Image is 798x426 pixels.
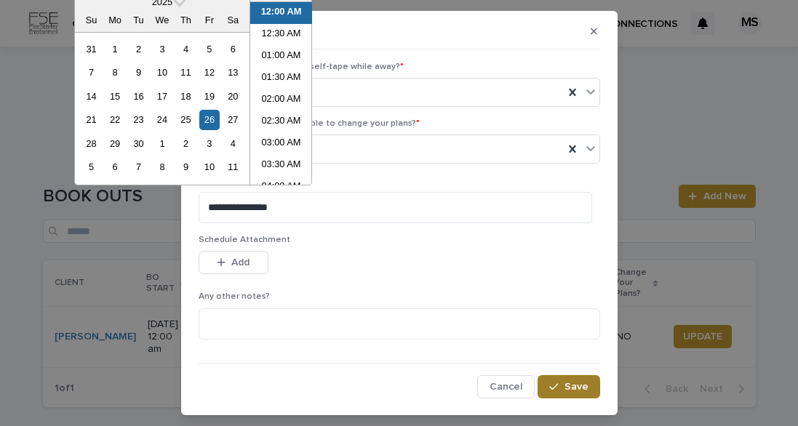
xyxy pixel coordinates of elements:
[176,134,196,153] div: Choose Thursday, October 2nd, 2025
[250,24,312,46] li: 12:30 AM
[152,87,172,106] div: Choose Wednesday, September 17th, 2025
[129,87,148,106] div: Choose Tuesday, September 16th, 2025
[250,68,312,89] li: 01:30 AM
[199,134,219,153] div: Choose Friday, October 3rd, 2025
[129,110,148,129] div: Choose Tuesday, September 23rd, 2025
[129,134,148,153] div: Choose Tuesday, September 30th, 2025
[199,110,219,129] div: Choose Friday, September 26th, 2025
[152,39,172,59] div: Choose Wednesday, September 3rd, 2025
[250,46,312,68] li: 01:00 AM
[152,63,172,82] div: Choose Wednesday, September 10th, 2025
[250,133,312,155] li: 03:00 AM
[105,110,124,129] div: Choose Monday, September 22nd, 2025
[129,10,148,30] div: Tu
[105,10,124,30] div: Mo
[199,39,219,59] div: Choose Friday, September 5th, 2025
[152,157,172,177] div: Choose Wednesday, October 8th, 2025
[81,157,101,177] div: Choose Sunday, October 5th, 2025
[152,110,172,129] div: Choose Wednesday, September 24th, 2025
[223,10,243,30] div: Sa
[79,37,244,179] div: month 2025-09
[250,2,312,24] li: 12:00 AM
[81,134,101,153] div: Choose Sunday, September 28th, 2025
[223,110,243,129] div: Choose Saturday, September 27th, 2025
[152,134,172,153] div: Choose Wednesday, October 1st, 2025
[564,382,588,392] span: Save
[199,236,290,244] span: Schedule Attachment
[223,87,243,106] div: Choose Saturday, September 20th, 2025
[105,87,124,106] div: Choose Monday, September 15th, 2025
[105,63,124,82] div: Choose Monday, September 8th, 2025
[199,10,219,30] div: Fr
[176,110,196,129] div: Choose Thursday, September 25th, 2025
[176,157,196,177] div: Choose Thursday, October 9th, 2025
[129,157,148,177] div: Choose Tuesday, October 7th, 2025
[129,39,148,59] div: Choose Tuesday, September 2nd, 2025
[223,63,243,82] div: Choose Saturday, September 13th, 2025
[81,10,101,30] div: Su
[223,157,243,177] div: Choose Saturday, October 11th, 2025
[152,10,172,30] div: We
[250,155,312,177] li: 03:30 AM
[250,177,312,198] li: 04:00 AM
[199,63,219,82] div: Choose Friday, September 12th, 2025
[477,375,535,398] button: Cancel
[129,63,148,82] div: Choose Tuesday, September 9th, 2025
[105,39,124,59] div: Choose Monday, September 1st, 2025
[250,89,312,111] li: 02:00 AM
[105,157,124,177] div: Choose Monday, October 6th, 2025
[231,257,250,268] span: Add
[199,292,270,301] span: Any other notes?
[81,87,101,106] div: Choose Sunday, September 14th, 2025
[199,251,268,274] button: Add
[176,63,196,82] div: Choose Thursday, September 11th, 2025
[176,10,196,30] div: Th
[176,87,196,106] div: Choose Thursday, September 18th, 2025
[81,63,101,82] div: Choose Sunday, September 7th, 2025
[223,134,243,153] div: Choose Saturday, October 4th, 2025
[250,111,312,133] li: 02:30 AM
[199,157,219,177] div: Choose Friday, October 10th, 2025
[490,382,522,392] span: Cancel
[199,87,219,106] div: Choose Friday, September 19th, 2025
[81,110,101,129] div: Choose Sunday, September 21st, 2025
[223,39,243,59] div: Choose Saturday, September 6th, 2025
[105,134,124,153] div: Choose Monday, September 29th, 2025
[176,39,196,59] div: Choose Thursday, September 4th, 2025
[81,39,101,59] div: Choose Sunday, August 31st, 2025
[538,375,599,398] button: Save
